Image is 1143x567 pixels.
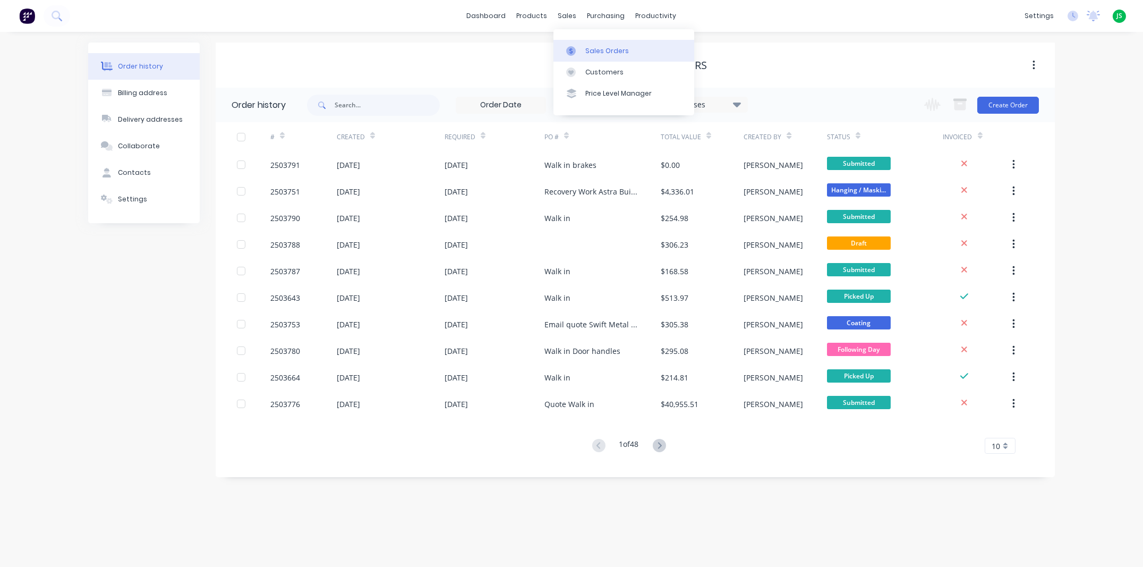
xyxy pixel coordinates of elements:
[118,141,160,151] div: Collaborate
[544,372,570,383] div: Walk in
[827,369,891,383] span: Picked Up
[658,99,747,111] div: 33 Statuses
[270,159,300,171] div: 2503791
[445,266,468,277] div: [DATE]
[118,62,163,71] div: Order history
[337,399,360,410] div: [DATE]
[445,122,544,151] div: Required
[544,122,661,151] div: PO #
[827,157,891,170] span: Submitted
[827,183,891,197] span: Hanging / Maski...
[827,343,891,356] span: Following Day
[544,266,570,277] div: Walk in
[337,292,360,303] div: [DATE]
[337,122,445,151] div: Created
[585,67,624,77] div: Customers
[661,132,701,142] div: Total Value
[337,345,360,357] div: [DATE]
[270,399,300,410] div: 2503776
[661,345,688,357] div: $295.08
[445,186,468,197] div: [DATE]
[744,213,803,224] div: [PERSON_NAME]
[619,438,639,454] div: 1 of 48
[462,8,511,24] a: dashboard
[88,186,200,213] button: Settings
[744,159,803,171] div: [PERSON_NAME]
[827,290,891,303] span: Picked Up
[445,213,468,224] div: [DATE]
[661,266,688,277] div: $168.58
[1116,11,1122,21] span: JS
[992,441,1000,452] span: 10
[744,239,803,250] div: [PERSON_NAME]
[827,122,943,151] div: Status
[270,345,300,357] div: 2503780
[553,40,694,61] a: Sales Orders
[544,132,559,142] div: PO #
[544,159,596,171] div: Walk in brakes
[544,213,570,224] div: Walk in
[544,399,594,410] div: Quote Walk in
[661,122,744,151] div: Total Value
[661,372,688,383] div: $214.81
[827,396,891,409] span: Submitted
[661,213,688,224] div: $254.98
[661,399,698,410] div: $40,955.51
[445,292,468,303] div: [DATE]
[270,292,300,303] div: 2503643
[337,319,360,330] div: [DATE]
[445,159,468,171] div: [DATE]
[88,159,200,186] button: Contacts
[88,53,200,80] button: Order history
[661,239,688,250] div: $306.23
[270,132,275,142] div: #
[337,159,360,171] div: [DATE]
[544,186,639,197] div: Recovery Work Astra Building Stripping Transport
[88,106,200,133] button: Delivery addresses
[943,122,1010,151] div: Invoiced
[977,97,1039,114] button: Create Order
[511,8,553,24] div: products
[445,239,468,250] div: [DATE]
[445,399,468,410] div: [DATE]
[827,316,891,329] span: Coating
[118,115,183,124] div: Delivery addresses
[544,319,639,330] div: Email quote Swift Metal Fab.
[544,292,570,303] div: Walk in
[827,210,891,223] span: Submitted
[744,399,803,410] div: [PERSON_NAME]
[585,46,629,56] div: Sales Orders
[544,345,620,357] div: Walk in Door handles
[445,319,468,330] div: [DATE]
[270,319,300,330] div: 2503753
[744,345,803,357] div: [PERSON_NAME]
[19,8,35,24] img: Factory
[337,132,365,142] div: Created
[582,8,630,24] div: purchasing
[553,62,694,83] a: Customers
[445,345,468,357] div: [DATE]
[445,372,468,383] div: [DATE]
[744,372,803,383] div: [PERSON_NAME]
[585,89,652,98] div: Price Level Manager
[553,83,694,104] a: Price Level Manager
[1019,8,1059,24] div: settings
[270,213,300,224] div: 2503790
[744,132,781,142] div: Created By
[661,186,694,197] div: $4,336.01
[337,239,360,250] div: [DATE]
[118,168,151,177] div: Contacts
[744,292,803,303] div: [PERSON_NAME]
[827,263,891,276] span: Submitted
[270,186,300,197] div: 2503751
[744,266,803,277] div: [PERSON_NAME]
[744,122,826,151] div: Created By
[337,186,360,197] div: [DATE]
[270,122,337,151] div: #
[118,88,167,98] div: Billing address
[456,97,545,113] input: Order Date
[630,8,682,24] div: productivity
[661,159,680,171] div: $0.00
[661,319,688,330] div: $305.38
[445,132,475,142] div: Required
